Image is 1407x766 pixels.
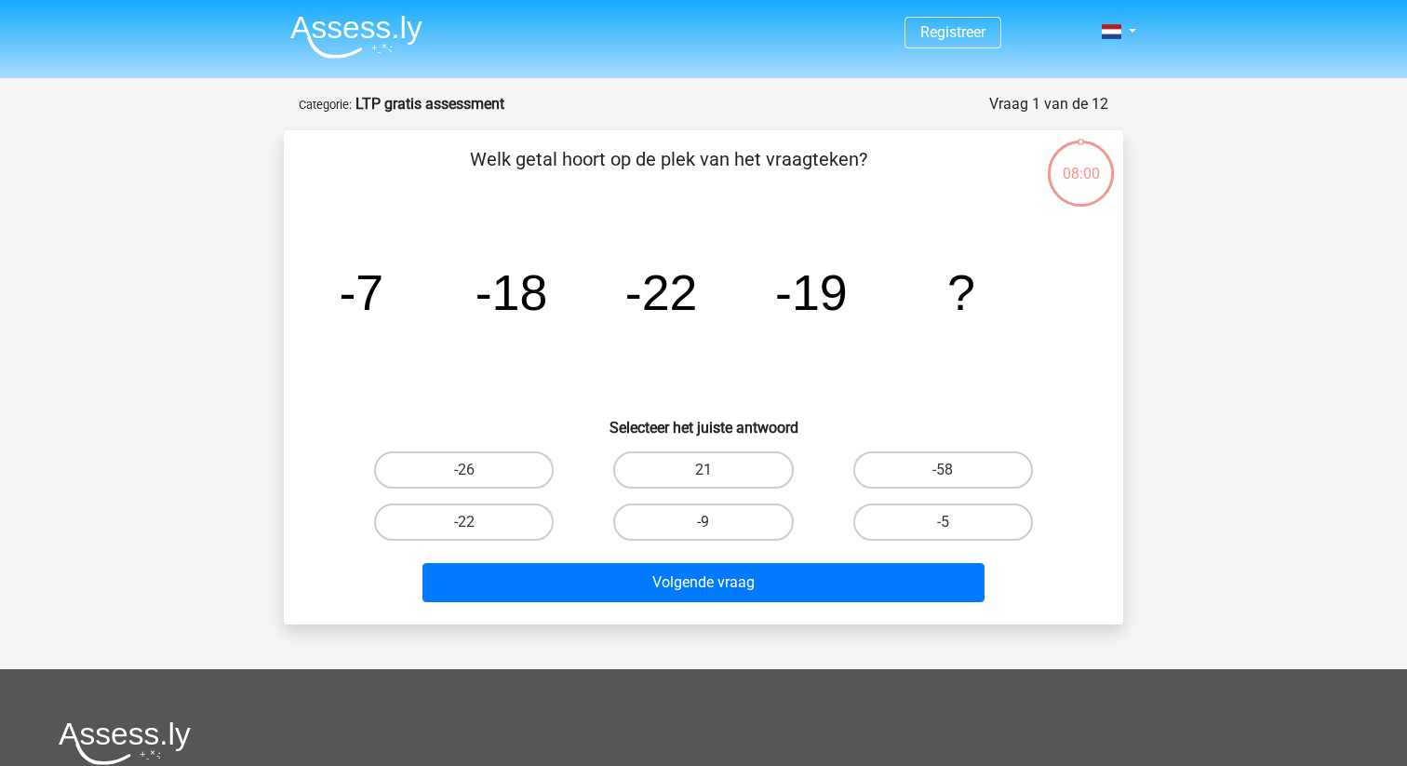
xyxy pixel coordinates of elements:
small: Categorie: [299,98,352,112]
a: Registreer [920,23,985,41]
strong: LTP gratis assessment [355,95,504,113]
img: Assessly [290,15,422,59]
div: Vraag 1 van de 12 [989,93,1108,115]
label: -5 [853,504,1033,541]
tspan: ? [947,264,975,320]
tspan: -7 [339,264,383,320]
div: 08:00 [1046,139,1116,185]
img: Assessly logo [59,721,191,765]
label: -26 [374,451,554,489]
p: Welk getal hoort op de plek van het vraagteken? [314,145,1024,201]
label: 21 [613,451,793,489]
label: -22 [374,504,554,541]
tspan: -19 [775,264,848,320]
tspan: -18 [476,264,548,320]
label: -9 [613,504,793,541]
tspan: -22 [625,264,698,320]
label: -58 [853,451,1033,489]
button: Volgende vraag [422,563,985,602]
h6: Selecteer het juiste antwoord [314,404,1093,437]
